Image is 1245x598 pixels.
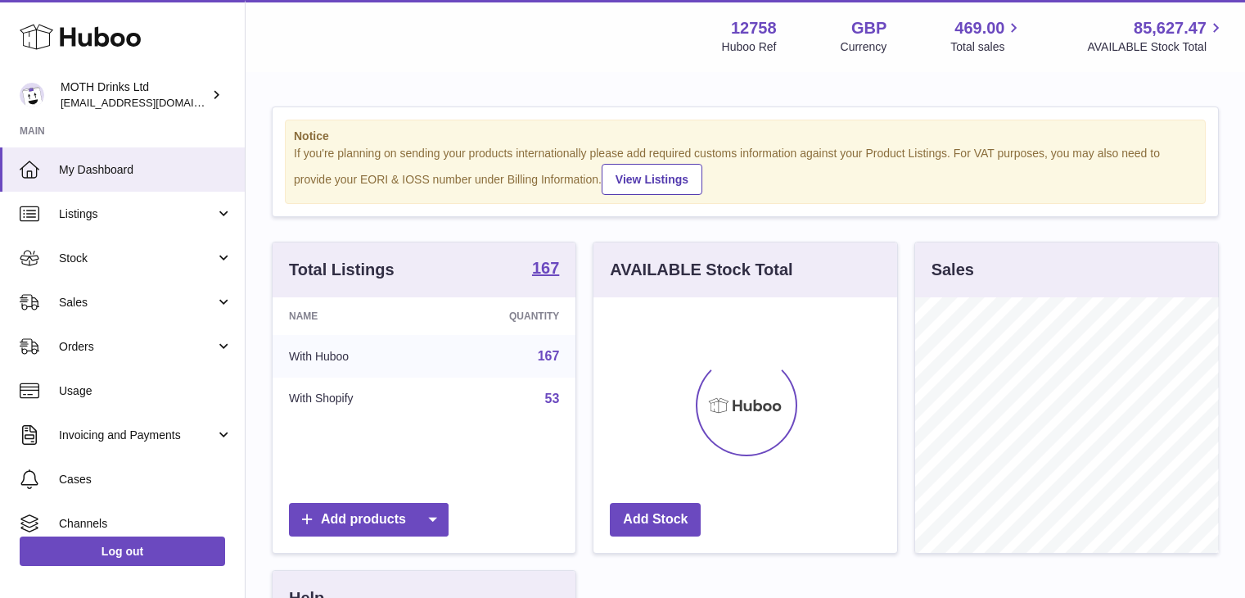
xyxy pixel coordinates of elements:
[532,260,559,279] a: 167
[59,383,232,399] span: Usage
[59,339,215,355] span: Orders
[289,259,395,281] h3: Total Listings
[59,251,215,266] span: Stock
[436,297,576,335] th: Quantity
[61,96,241,109] span: [EMAIL_ADDRESS][DOMAIN_NAME]
[20,537,225,566] a: Log out
[610,259,792,281] h3: AVAILABLE Stock Total
[59,516,232,532] span: Channels
[532,260,559,276] strong: 167
[731,17,777,39] strong: 12758
[545,392,560,405] a: 53
[59,472,232,487] span: Cases
[851,17,886,39] strong: GBP
[1087,17,1225,55] a: 85,627.47 AVAILABLE Stock Total
[931,259,974,281] h3: Sales
[954,17,1004,39] span: 469.00
[20,83,44,107] img: orders@mothdrinks.com
[841,39,887,55] div: Currency
[950,17,1023,55] a: 469.00 Total sales
[273,378,436,420] td: With Shopify
[610,503,701,537] a: Add Stock
[273,297,436,335] th: Name
[294,129,1197,144] strong: Notice
[1087,39,1225,55] span: AVAILABLE Stock Total
[538,349,560,363] a: 167
[273,335,436,378] td: With Huboo
[59,206,215,222] span: Listings
[1134,17,1207,39] span: 85,627.47
[61,79,208,111] div: MOTH Drinks Ltd
[59,162,232,178] span: My Dashboard
[59,295,215,310] span: Sales
[950,39,1023,55] span: Total sales
[722,39,777,55] div: Huboo Ref
[59,428,215,443] span: Invoicing and Payments
[294,146,1197,195] div: If you're planning on sending your products internationally please add required customs informati...
[602,164,702,195] a: View Listings
[289,503,449,537] a: Add products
